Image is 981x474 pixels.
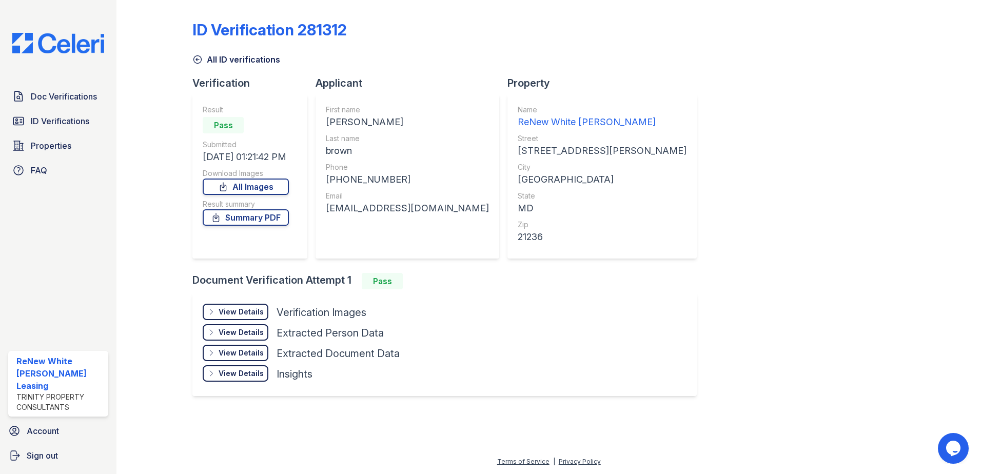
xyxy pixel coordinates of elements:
div: ReNew White [PERSON_NAME] [518,115,686,129]
img: CE_Logo_Blue-a8612792a0a2168367f1c8372b55b34899dd931a85d93a1a3d3e32e68fde9ad4.png [4,33,112,53]
div: State [518,191,686,201]
div: Email [326,191,489,201]
a: Summary PDF [203,209,289,226]
div: View Details [219,368,264,379]
div: [PHONE_NUMBER] [326,172,489,187]
div: Submitted [203,140,289,150]
a: ID Verifications [8,111,108,131]
span: Properties [31,140,71,152]
div: Name [518,105,686,115]
div: Verification [192,76,316,90]
div: 21236 [518,230,686,244]
div: View Details [219,327,264,338]
div: [PERSON_NAME] [326,115,489,129]
div: [GEOGRAPHIC_DATA] [518,172,686,187]
div: City [518,162,686,172]
div: View Details [219,307,264,317]
div: [EMAIL_ADDRESS][DOMAIN_NAME] [326,201,489,215]
div: Result summary [203,199,289,209]
div: Insights [277,367,312,381]
div: [DATE] 01:21:42 PM [203,150,289,164]
div: Trinity Property Consultants [16,392,104,412]
a: Privacy Policy [559,458,601,465]
a: Properties [8,135,108,156]
div: Pass [362,273,403,289]
span: ID Verifications [31,115,89,127]
div: brown [326,144,489,158]
a: Sign out [4,445,112,466]
span: Account [27,425,59,437]
a: All ID verifications [192,53,280,66]
div: Extracted Document Data [277,346,400,361]
iframe: chat widget [938,433,971,464]
div: View Details [219,348,264,358]
a: Doc Verifications [8,86,108,107]
div: Verification Images [277,305,366,320]
div: [STREET_ADDRESS][PERSON_NAME] [518,144,686,158]
div: | [553,458,555,465]
a: Terms of Service [497,458,550,465]
div: Phone [326,162,489,172]
div: Property [507,76,705,90]
span: FAQ [31,164,47,176]
div: ID Verification 281312 [192,21,347,39]
div: Extracted Person Data [277,326,384,340]
div: ReNew White [PERSON_NAME] Leasing [16,355,104,392]
span: Doc Verifications [31,90,97,103]
a: Account [4,421,112,441]
div: Pass [203,117,244,133]
div: Zip [518,220,686,230]
div: Document Verification Attempt 1 [192,273,705,289]
div: MD [518,201,686,215]
div: Download Images [203,168,289,179]
div: First name [326,105,489,115]
a: Name ReNew White [PERSON_NAME] [518,105,686,129]
span: Sign out [27,449,58,462]
a: FAQ [8,160,108,181]
div: Applicant [316,76,507,90]
a: All Images [203,179,289,195]
div: Result [203,105,289,115]
div: Last name [326,133,489,144]
div: Street [518,133,686,144]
